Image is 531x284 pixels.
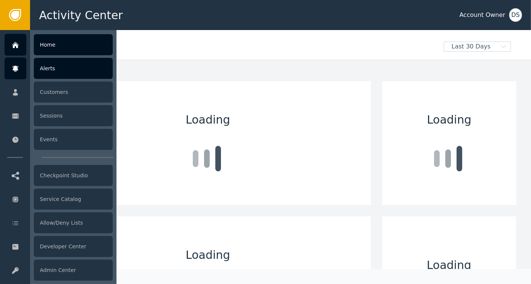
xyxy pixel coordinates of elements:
[5,236,113,257] a: Developer Center
[34,260,113,281] div: Admin Center
[5,165,113,186] a: Checkpoint Studio
[39,7,123,24] span: Activity Center
[427,257,471,273] span: Loading
[34,82,113,103] div: Customers
[34,165,113,186] div: Checkpoint Studio
[34,189,113,210] div: Service Catalog
[5,212,113,234] a: Allow/Deny Lists
[460,11,505,20] div: Account Owner
[45,41,438,58] div: Welcome
[444,42,498,51] span: Last 30 Days
[34,236,113,257] div: Developer Center
[34,212,113,233] div: Allow/Deny Lists
[5,128,113,150] a: Events
[186,246,230,263] span: Loading
[34,58,113,79] div: Alerts
[5,259,113,281] a: Admin Center
[34,105,113,126] div: Sessions
[34,34,113,55] div: Home
[427,111,471,128] span: Loading
[5,34,113,56] a: Home
[5,81,113,103] a: Customers
[5,188,113,210] a: Service Catalog
[34,129,113,150] div: Events
[186,111,230,128] span: Loading
[5,57,113,79] a: Alerts
[438,41,516,52] button: Last 30 Days
[509,8,522,22] button: DS
[5,105,113,127] a: Sessions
